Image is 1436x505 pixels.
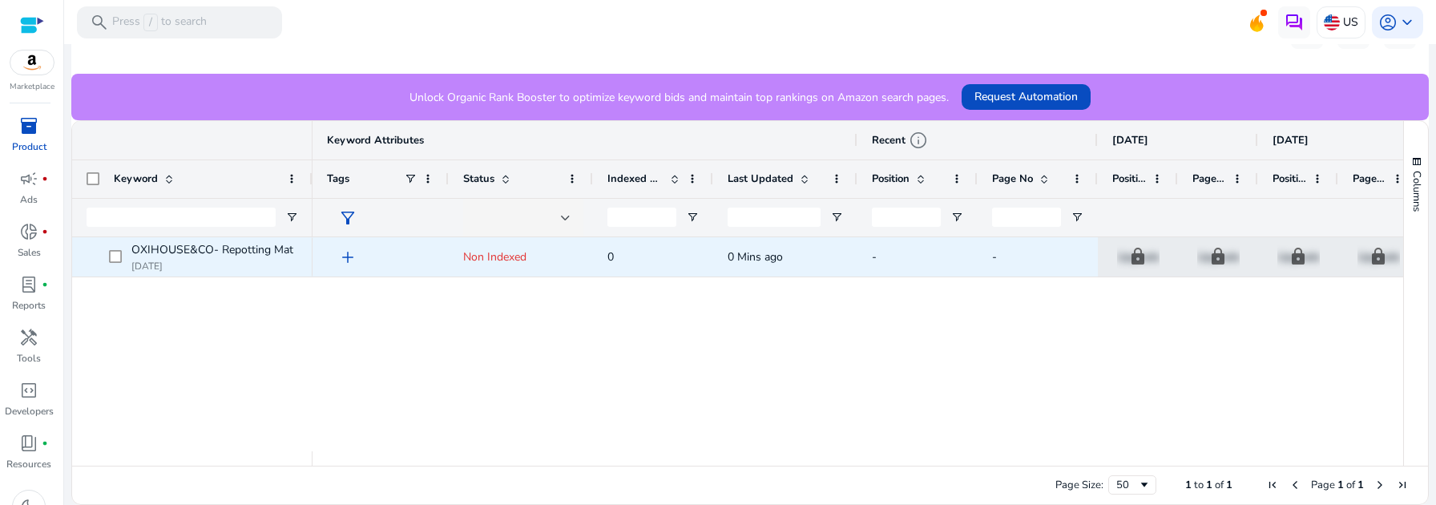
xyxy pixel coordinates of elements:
p: Tools [17,351,41,366]
div: Page Size [1108,475,1156,495]
span: add [338,248,357,267]
span: filter_alt [338,208,357,228]
span: 1 [1337,478,1344,492]
span: 1 [1206,478,1212,492]
span: Non Indexed [463,249,526,265]
span: to [1194,478,1204,492]
span: of [1346,478,1355,492]
span: 1 [1226,478,1232,492]
p: Ads [20,192,38,207]
span: of [1215,478,1224,492]
input: Indexed Products Filter Input [607,208,676,227]
p: [DATE] [131,260,296,273]
span: 1 [1185,478,1192,492]
span: fiber_manual_record [42,228,48,235]
span: search [90,13,109,32]
span: Position [1273,172,1306,186]
span: Status [463,172,494,186]
span: / [143,14,158,31]
span: fiber_manual_record [42,281,48,288]
p: US [1343,8,1358,36]
span: [DATE] [1112,133,1148,147]
span: Tags [327,172,349,186]
span: book_4 [19,434,38,453]
p: Upgrade [1357,240,1400,273]
span: donut_small [19,222,38,241]
span: code_blocks [19,381,38,400]
span: fiber_manual_record [42,440,48,446]
p: Sales [18,245,41,260]
span: [DATE] [1273,133,1309,147]
div: Last Page [1396,479,1409,491]
button: Open Filter Menu [686,211,699,224]
button: Open Filter Menu [1071,211,1083,224]
button: Open Filter Menu [830,211,843,224]
input: Page No Filter Input [992,208,1061,227]
span: account_circle [1378,13,1398,32]
img: us.svg [1324,14,1340,30]
button: Open Filter Menu [285,211,298,224]
span: 0 Mins ago [728,249,783,265]
button: Request Automation [962,84,1091,110]
input: Keyword Filter Input [87,208,276,227]
span: Indexed Products [607,172,664,186]
span: Keyword [114,172,158,186]
span: Columns [1410,171,1424,212]
span: - [992,249,997,265]
div: First Page [1266,479,1279,491]
p: Marketplace [10,81,54,93]
span: Position [1112,172,1146,186]
button: Open Filter Menu [950,211,963,224]
span: Page No [1353,172,1386,186]
span: Keyword Attributes [327,133,424,147]
div: Next Page [1373,479,1386,491]
span: Position [872,172,910,186]
span: lab_profile [19,275,38,294]
span: fiber_manual_record [42,176,48,182]
p: Developers [5,404,54,418]
div: Page Size: [1055,478,1103,492]
span: handyman [19,328,38,347]
p: Product [12,139,46,154]
span: keyboard_arrow_down [1398,13,1417,32]
p: Reports [12,298,46,313]
span: 0 [607,249,614,265]
span: info [909,131,928,150]
span: inventory_2 [19,116,38,135]
span: campaign [19,169,38,188]
div: 50 [1116,478,1138,492]
span: Request Automation [974,88,1078,105]
span: Page [1311,478,1335,492]
span: OXIHOUSE&CO- Repotting Mat [131,239,293,261]
span: Page No [1192,172,1226,186]
p: Upgrade [1197,240,1240,273]
input: Last Updated Filter Input [728,208,821,227]
span: - [872,249,877,265]
div: Recent [872,131,928,150]
img: amazon.svg [10,50,54,75]
p: Upgrade [1277,240,1320,273]
input: Position Filter Input [872,208,941,227]
p: Resources [6,457,51,471]
p: Unlock Organic Rank Booster to optimize keyword bids and maintain top rankings on Amazon search p... [409,89,949,106]
div: Previous Page [1289,479,1301,491]
span: Page No [992,172,1033,186]
p: Press to search [112,14,207,31]
span: Last Updated [728,172,793,186]
p: Upgrade [1117,240,1160,273]
span: 1 [1357,478,1364,492]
